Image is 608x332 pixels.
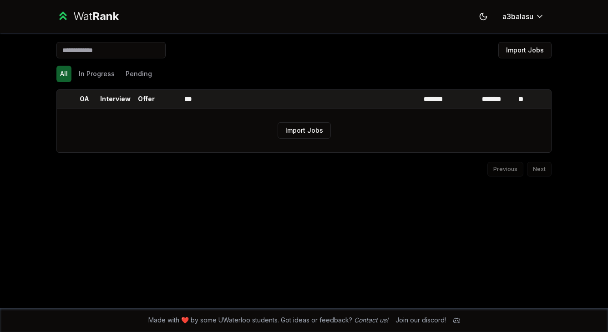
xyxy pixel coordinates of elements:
[80,94,89,104] p: OA
[100,94,131,104] p: Interview
[138,94,155,104] p: Offer
[502,11,533,22] span: a3balasu
[56,66,71,82] button: All
[73,9,119,24] div: Wat
[56,9,119,24] a: WatRank
[122,66,156,82] button: Pending
[498,42,552,58] button: Import Jobs
[495,8,552,25] button: a3balasu
[278,122,331,139] button: Import Jobs
[354,316,388,324] a: Contact us!
[75,66,118,82] button: In Progress
[395,316,446,325] div: Join our discord!
[92,10,119,23] span: Rank
[148,316,388,325] span: Made with ❤️ by some UWaterloo students. Got ideas or feedback?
